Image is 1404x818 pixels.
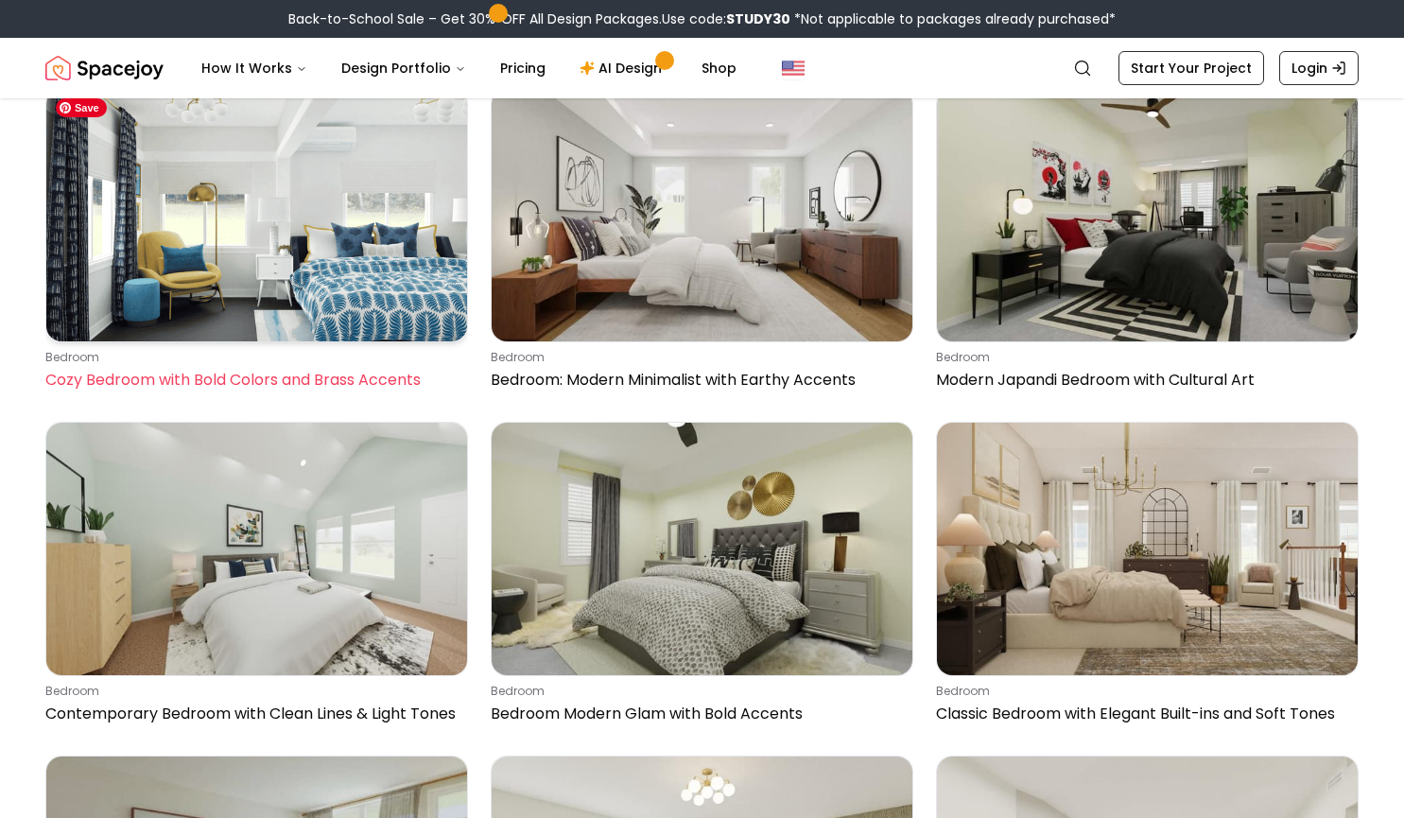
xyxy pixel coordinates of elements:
img: Classic Bedroom with Elegant Built-ins and Soft Tones [937,423,1358,675]
img: Contemporary Bedroom with Clean Lines & Light Tones [46,423,467,675]
span: *Not applicable to packages already purchased* [790,9,1116,28]
p: Bedroom Modern Glam with Bold Accents [491,703,906,725]
p: Bedroom: Modern Minimalist with Earthy Accents [491,369,906,392]
img: Modern Japandi Bedroom with Cultural Art [937,89,1358,341]
p: Classic Bedroom with Elegant Built-ins and Soft Tones [936,703,1351,725]
img: Bedroom: Modern Minimalist with Earthy Accents [492,89,912,341]
img: Spacejoy Logo [45,49,164,87]
p: Cozy Bedroom with Bold Colors and Brass Accents [45,369,460,392]
p: bedroom [45,684,460,699]
p: Contemporary Bedroom with Clean Lines & Light Tones [45,703,460,725]
p: bedroom [45,350,460,365]
a: Classic Bedroom with Elegant Built-ins and Soft TonesbedroomClassic Bedroom with Elegant Built-in... [936,422,1359,733]
nav: Global [45,38,1359,98]
button: Design Portfolio [326,49,481,87]
span: Use code: [662,9,790,28]
a: Modern Japandi Bedroom with Cultural ArtbedroomModern Japandi Bedroom with Cultural Art [936,88,1359,399]
p: bedroom [936,684,1351,699]
a: Cozy Bedroom with Bold Colors and Brass AccentsbedroomCozy Bedroom with Bold Colors and Brass Acc... [45,88,468,399]
nav: Main [186,49,752,87]
button: How It Works [186,49,322,87]
a: Shop [686,49,752,87]
a: Bedroom Modern Glam with Bold AccentsbedroomBedroom Modern Glam with Bold Accents [491,422,913,733]
a: Start Your Project [1118,51,1264,85]
p: bedroom [491,350,906,365]
img: Cozy Bedroom with Bold Colors and Brass Accents [46,89,467,341]
a: Bedroom: Modern Minimalist with Earthy AccentsbedroomBedroom: Modern Minimalist with Earthy Accents [491,88,913,399]
a: Login [1279,51,1359,85]
b: STUDY30 [726,9,790,28]
img: Bedroom Modern Glam with Bold Accents [492,423,912,675]
a: Spacejoy [45,49,164,87]
img: United States [782,57,805,79]
span: Save [56,98,107,117]
a: Contemporary Bedroom with Clean Lines & Light TonesbedroomContemporary Bedroom with Clean Lines &... [45,422,468,733]
p: bedroom [491,684,906,699]
p: bedroom [936,350,1351,365]
a: Pricing [485,49,561,87]
a: AI Design [564,49,683,87]
div: Back-to-School Sale – Get 30% OFF All Design Packages. [288,9,1116,28]
p: Modern Japandi Bedroom with Cultural Art [936,369,1351,392]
